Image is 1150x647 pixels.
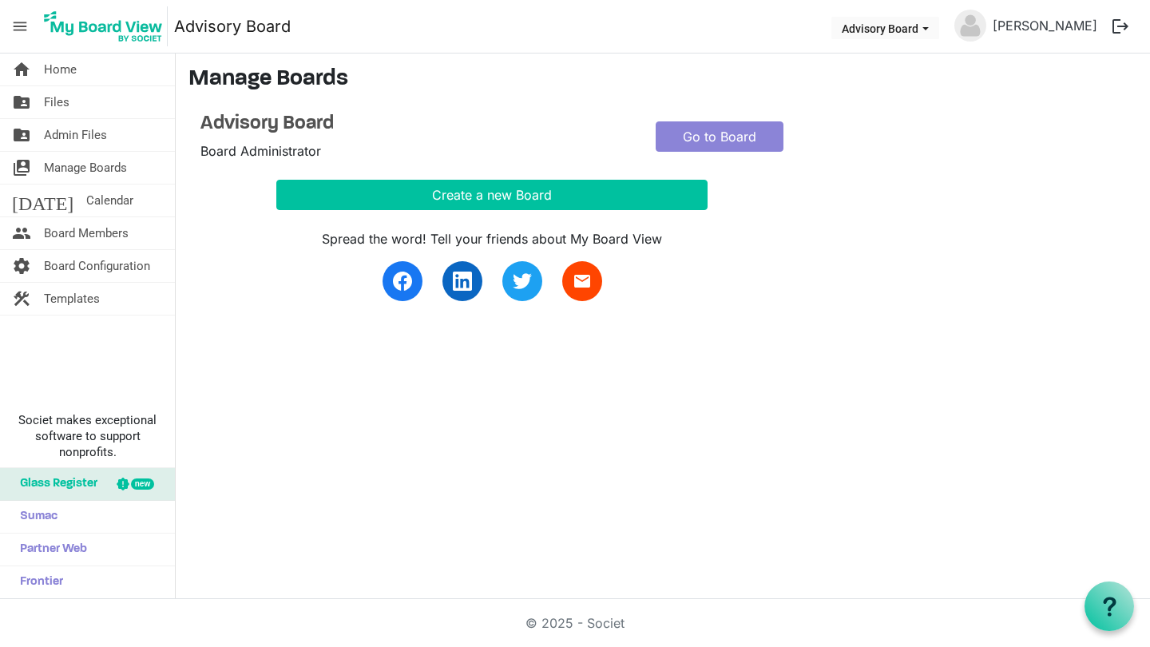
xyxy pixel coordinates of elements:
span: Glass Register [12,468,97,500]
img: facebook.svg [393,272,412,291]
div: new [131,478,154,490]
img: no-profile-picture.svg [954,10,986,42]
button: logout [1104,10,1137,43]
button: Create a new Board [276,180,708,210]
span: people [12,217,31,249]
a: Advisory Board [174,10,291,42]
span: email [573,272,592,291]
span: settings [12,250,31,282]
span: Home [44,54,77,85]
span: switch_account [12,152,31,184]
span: construction [12,283,31,315]
a: © 2025 - Societ [525,615,625,631]
span: Board Configuration [44,250,150,282]
span: Partner Web [12,534,87,566]
div: Spread the word! Tell your friends about My Board View [276,229,708,248]
span: [DATE] [12,185,73,216]
a: email [562,261,602,301]
span: Templates [44,283,100,315]
img: linkedin.svg [453,272,472,291]
span: Board Administrator [200,143,321,159]
img: twitter.svg [513,272,532,291]
span: Manage Boards [44,152,127,184]
span: Societ makes exceptional software to support nonprofits. [7,412,168,460]
span: menu [5,11,35,42]
a: My Board View Logo [39,6,174,46]
span: Sumac [12,501,57,533]
a: Advisory Board [200,113,632,136]
span: home [12,54,31,85]
a: Go to Board [656,121,783,152]
span: Admin Files [44,119,107,151]
h3: Manage Boards [188,66,1137,93]
span: Frontier [12,566,63,598]
span: folder_shared [12,86,31,118]
a: [PERSON_NAME] [986,10,1104,42]
button: Advisory Board dropdownbutton [831,17,939,39]
img: My Board View Logo [39,6,168,46]
span: Files [44,86,69,118]
span: folder_shared [12,119,31,151]
span: Board Members [44,217,129,249]
span: Calendar [86,185,133,216]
